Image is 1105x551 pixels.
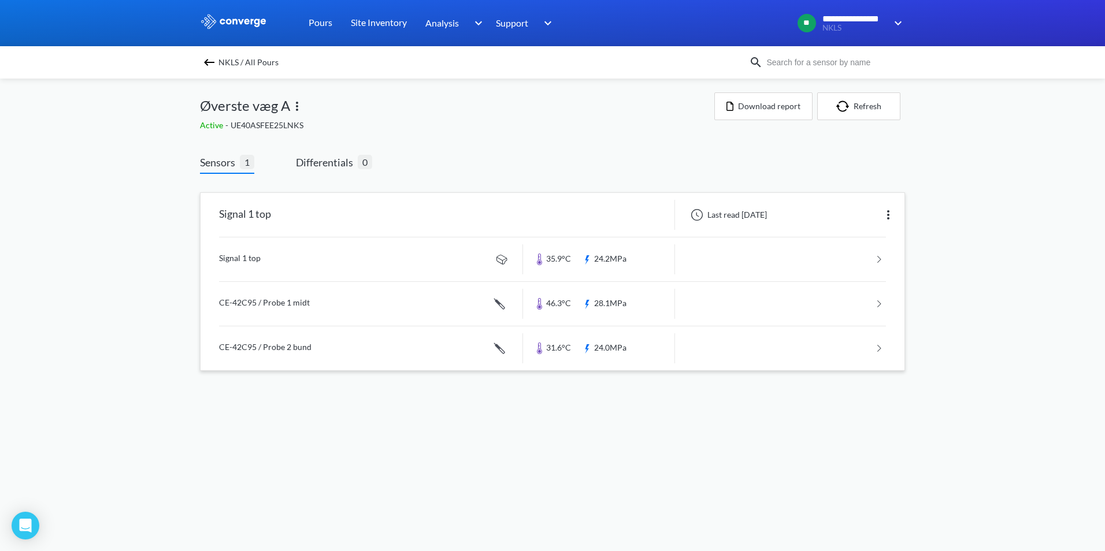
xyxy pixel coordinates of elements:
[200,14,267,29] img: logo_ewhite.svg
[496,16,528,30] span: Support
[763,56,903,69] input: Search for a sensor by name
[467,16,485,30] img: downArrow.svg
[749,55,763,69] img: icon-search.svg
[836,100,854,112] img: icon-refresh.svg
[219,200,271,230] div: Signal 1 top
[684,208,770,222] div: Last read [DATE]
[358,155,372,169] span: 0
[225,120,231,130] span: -
[726,102,733,111] img: icon-file.svg
[425,16,459,30] span: Analysis
[200,119,714,132] div: UE40ASFEE25LNKS
[817,92,900,120] button: Refresh
[200,95,290,117] span: Øverste væg A
[881,208,895,222] img: more.svg
[202,55,216,69] img: backspace.svg
[12,512,39,539] div: Open Intercom Messenger
[218,54,279,70] span: NKLS / All Pours
[290,99,304,113] img: more.svg
[240,155,254,169] span: 1
[714,92,813,120] button: Download report
[536,16,555,30] img: downArrow.svg
[296,154,358,170] span: Differentials
[887,16,905,30] img: downArrow.svg
[822,24,887,32] span: NKLS
[200,120,225,130] span: Active
[200,154,240,170] span: Sensors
